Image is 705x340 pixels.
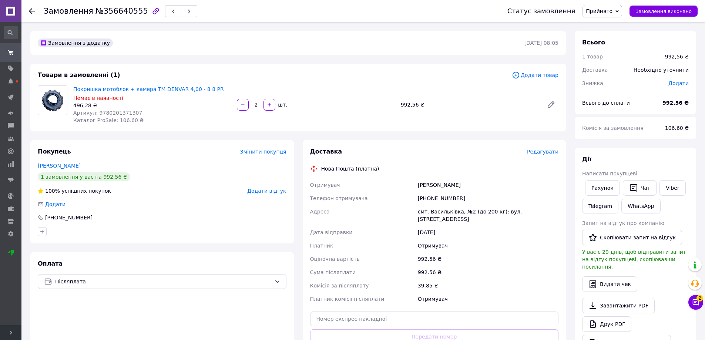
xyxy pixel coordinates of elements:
span: Каталог ProSale: 106.60 ₴ [73,117,144,123]
span: Товари в замовленні (1) [38,71,120,78]
div: [PERSON_NAME] [416,178,560,192]
div: Статус замовлення [507,7,575,15]
span: 1 товар [582,54,603,60]
a: Редагувати [544,97,558,112]
span: Платник [310,243,333,249]
span: Знижка [582,80,603,86]
div: 39.85 ₴ [416,279,560,292]
span: Додати відгук [247,188,286,194]
div: 496,28 ₴ [73,102,231,109]
div: успішних покупок [38,187,111,195]
span: У вас є 29 днів, щоб відправити запит на відгук покупцеві, скопіювавши посилання. [582,249,686,270]
b: 992.56 ₴ [662,100,689,106]
a: Viber [659,180,685,196]
div: 992,56 ₴ [665,53,689,60]
span: Замовлення [44,7,93,16]
a: Telegram [582,199,618,213]
div: 992.56 ₴ [416,266,560,279]
span: Артикул: 9780201371307 [73,110,142,116]
span: 100% [45,188,60,194]
div: [PHONE_NUMBER] [416,192,560,205]
span: 106.60 ₴ [665,125,689,131]
div: Повернутися назад [29,7,35,15]
div: Отримувач [416,292,560,306]
span: Замовлення виконано [635,9,692,14]
button: Рахунок [585,180,620,196]
div: Отримувач [416,239,560,252]
span: Редагувати [527,149,558,155]
span: Сума післяплати [310,269,356,275]
span: Прийнято [586,8,612,14]
div: [PHONE_NUMBER] [44,214,93,221]
span: Дата відправки [310,229,353,235]
button: Скопіювати запит на відгук [582,230,682,245]
span: Отримувач [310,182,340,188]
span: Додати товар [512,71,558,79]
span: Оплата [38,260,63,267]
button: Замовлення виконано [630,6,698,17]
span: Комісія за післяплату [310,283,369,289]
div: шт. [276,101,288,108]
span: Оціночна вартість [310,256,360,262]
button: Чат [623,180,657,196]
span: Післяплата [55,277,271,286]
span: Запит на відгук про компанію [582,220,664,226]
img: Покришка мотоблок + камера ТМ DENVAR 4,00 - 8 8 PR [42,86,64,115]
a: Завантажити PDF [582,298,655,313]
span: 2 [696,295,703,302]
a: Друк PDF [582,316,631,332]
span: Написати покупцеві [582,171,637,176]
div: смт. Васильківка, №2 (до 200 кг): вул. [STREET_ADDRESS] [416,205,560,226]
time: [DATE] 08:05 [524,40,558,46]
span: Немає в наявності [73,95,123,101]
a: Покришка мотоблок + камера ТМ DENVAR 4,00 - 8 8 PR [73,86,224,92]
div: 1 замовлення у вас на 992,56 ₴ [38,172,130,181]
div: 992.56 ₴ [416,252,560,266]
span: Телефон отримувача [310,195,368,201]
span: Платник комісії післяплати [310,296,385,302]
span: Всього до сплати [582,100,630,106]
button: Видати чек [582,276,637,292]
span: Змінити покупця [240,149,286,155]
span: Доставка [582,67,608,73]
span: №356640555 [95,7,148,16]
div: 992,56 ₴ [398,100,541,110]
span: Додати [45,201,66,207]
span: Покупець [38,148,71,155]
input: Номер експрес-накладної [310,312,559,326]
div: Нова Пошта (платна) [319,165,381,172]
a: WhatsApp [621,199,660,213]
div: Необхідно уточнити [629,62,693,78]
button: Чат з покупцем2 [688,295,703,310]
div: Замовлення з додатку [38,38,113,47]
span: Доставка [310,148,342,155]
div: [DATE] [416,226,560,239]
span: Дії [582,156,591,163]
a: [PERSON_NAME] [38,163,81,169]
span: Додати [668,80,689,86]
span: Всього [582,39,605,46]
span: Комісія за замовлення [582,125,644,131]
span: Адреса [310,209,330,215]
